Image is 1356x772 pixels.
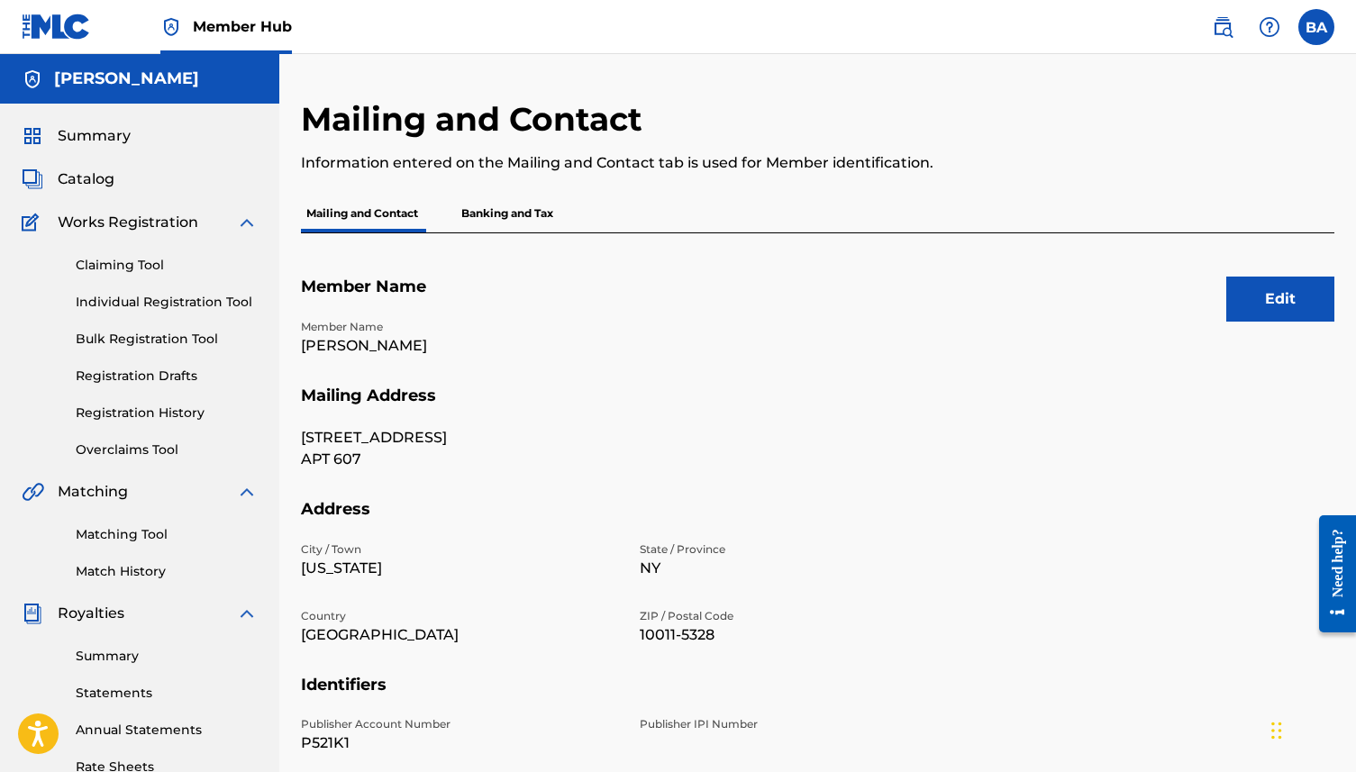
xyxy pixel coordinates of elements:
a: Match History [76,562,258,581]
p: APT 607 [301,449,618,470]
h5: BEN ACKER [54,68,199,89]
img: search [1212,16,1233,38]
p: Mailing and Contact [301,195,423,232]
div: User Menu [1298,9,1334,45]
h5: Identifiers [301,675,1334,717]
a: SummarySummary [22,125,131,147]
a: Overclaims Tool [76,440,258,459]
p: [US_STATE] [301,558,618,579]
span: Works Registration [58,212,198,233]
img: expand [236,603,258,624]
button: Edit [1226,277,1334,322]
iframe: Chat Widget [1266,686,1356,772]
p: State / Province [640,541,957,558]
iframe: Resource Center [1306,501,1356,646]
a: Bulk Registration Tool [76,330,258,349]
a: Statements [76,684,258,703]
h5: Member Name [301,277,1334,319]
a: Public Search [1205,9,1241,45]
p: Publisher Account Number [301,716,618,732]
img: help [1259,16,1280,38]
a: Registration Drafts [76,367,258,386]
p: [PERSON_NAME] [301,335,618,357]
p: [GEOGRAPHIC_DATA] [301,624,618,646]
img: Accounts [22,68,43,90]
p: [STREET_ADDRESS] [301,427,618,449]
img: Top Rightsholder [160,16,182,38]
p: City / Town [301,541,618,558]
span: Matching [58,481,128,503]
h5: Address [301,499,1334,541]
a: CatalogCatalog [22,168,114,190]
a: Annual Statements [76,721,258,740]
span: Member Hub [193,16,292,37]
span: Royalties [58,603,124,624]
h2: Mailing and Contact [301,99,651,140]
img: expand [236,481,258,503]
img: Royalties [22,603,43,624]
p: P521K1 [301,732,618,754]
img: Matching [22,481,44,503]
p: 10011-5328 [640,624,957,646]
span: Summary [58,125,131,147]
p: Banking and Tax [456,195,559,232]
img: expand [236,212,258,233]
a: Claiming Tool [76,256,258,275]
div: Help [1251,9,1288,45]
p: ZIP / Postal Code [640,608,957,624]
a: Matching Tool [76,525,258,544]
p: Information entered on the Mailing and Contact tab is used for Member identification. [301,152,1097,174]
p: Publisher IPI Number [640,716,957,732]
img: MLC Logo [22,14,91,40]
img: Works Registration [22,212,45,233]
span: Catalog [58,168,114,190]
p: Country [301,608,618,624]
img: Catalog [22,168,43,190]
a: Registration History [76,404,258,422]
p: NY [640,558,957,579]
h5: Mailing Address [301,386,1334,428]
img: Summary [22,125,43,147]
div: Drag [1271,704,1282,758]
a: Summary [76,647,258,666]
a: Individual Registration Tool [76,293,258,312]
p: Member Name [301,319,618,335]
